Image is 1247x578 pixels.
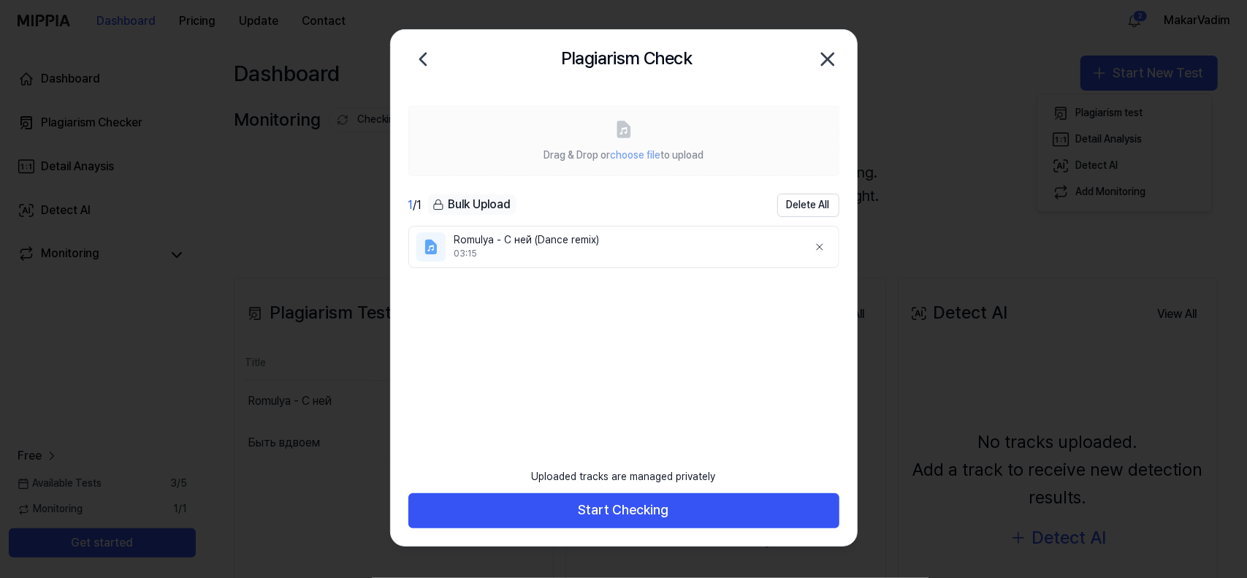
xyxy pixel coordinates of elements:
span: choose file [610,149,660,161]
div: Romulya - С ней (Dance remix) [454,233,796,248]
button: Start Checking [408,493,839,528]
h2: Plagiarism Check [561,45,692,72]
span: Drag & Drop or to upload [544,149,703,161]
div: 03:15 [454,248,796,260]
button: Delete All [777,194,839,217]
span: 1 [408,198,413,212]
button: Bulk Upload [428,194,516,216]
div: Uploaded tracks are managed privately [523,461,725,493]
div: Bulk Upload [428,194,516,215]
div: / 1 [408,197,422,214]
